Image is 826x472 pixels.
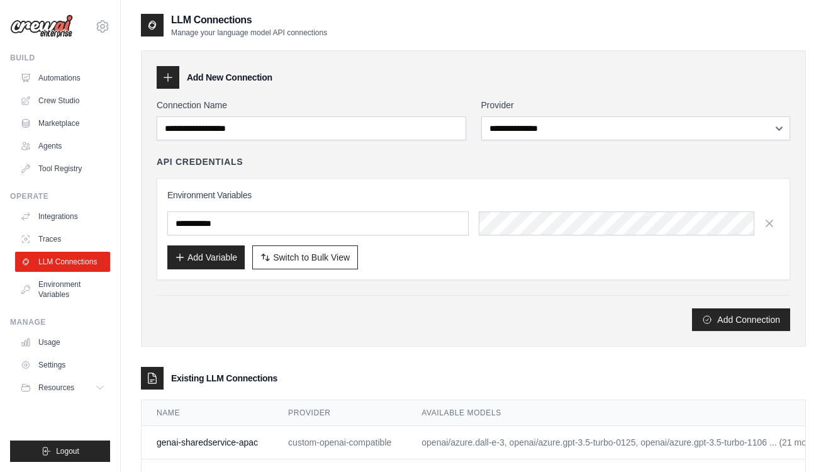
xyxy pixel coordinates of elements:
span: Logout [56,446,79,456]
div: Operate [10,191,110,201]
label: Provider [481,99,791,111]
a: Usage [15,332,110,352]
button: Switch to Bulk View [252,245,358,269]
p: Manage your language model API connections [171,28,327,38]
a: Agents [15,136,110,156]
button: Add Variable [167,245,245,269]
td: genai-sharedservice-apac [142,426,273,459]
h3: Add New Connection [187,71,272,84]
th: Provider [273,400,406,426]
a: Tool Registry [15,159,110,179]
a: Automations [15,68,110,88]
h3: Existing LLM Connections [171,372,277,385]
a: LLM Connections [15,252,110,272]
a: Traces [15,229,110,249]
img: Logo [10,14,73,38]
div: Manage [10,317,110,327]
a: Environment Variables [15,274,110,305]
a: Settings [15,355,110,375]
span: Switch to Bulk View [273,251,350,264]
span: Resources [38,383,74,393]
h2: LLM Connections [171,13,327,28]
div: Build [10,53,110,63]
h3: Environment Variables [167,189,779,201]
label: Connection Name [157,99,466,111]
td: custom-openai-compatible [273,426,406,459]
h4: API Credentials [157,155,243,168]
button: Resources [15,378,110,398]
th: Name [142,400,273,426]
a: Integrations [15,206,110,227]
button: Add Connection [692,308,790,331]
a: Marketplace [15,113,110,133]
a: Crew Studio [15,91,110,111]
button: Logout [10,441,110,462]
